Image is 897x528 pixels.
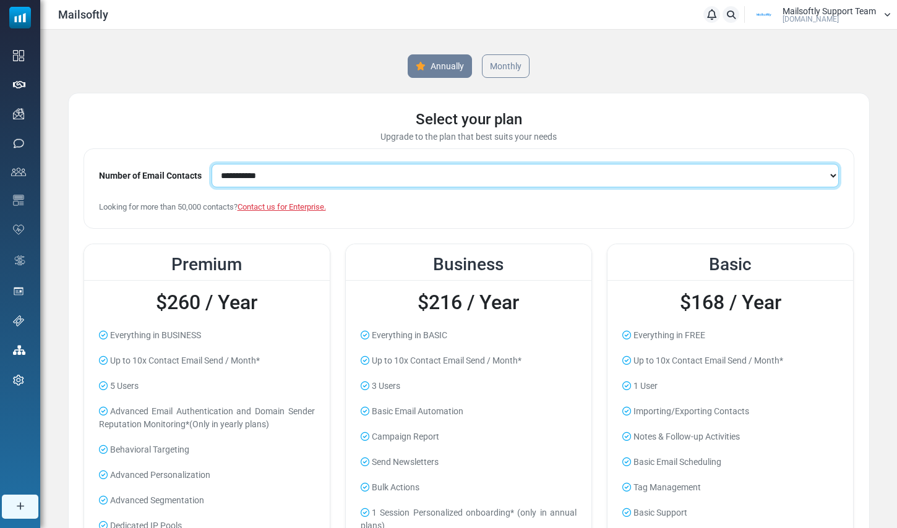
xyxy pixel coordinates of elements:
[356,375,582,398] li: 3 Users
[99,202,326,211] span: Looking for more than 50,000 contacts?
[617,501,843,524] li: Basic Support
[99,169,202,182] label: Number of Email Contacts
[13,253,27,268] img: workflow.svg
[13,375,24,386] img: settings-icon.svg
[617,476,843,499] li: Tag Management
[433,254,504,275] span: Business
[58,6,108,23] span: Mailsoftly
[617,451,843,474] li: Basic Email Scheduling
[94,438,320,461] li: Behavioral Targeting
[13,50,24,61] img: dashboard-icon.svg
[783,7,876,15] span: Mailsoftly Support Team
[13,195,24,206] img: email-templates-icon.svg
[238,202,326,211] a: Contact us for Enterprise.
[94,489,320,512] li: Advanced Segmentation
[749,6,891,24] a: User Logo Mailsoftly Support Team [DOMAIN_NAME]
[408,54,472,78] a: Annually
[617,324,843,347] li: Everything in FREE
[356,324,582,347] li: Everything in BASIC
[617,400,843,423] li: Importing/Exporting Contacts
[356,349,582,372] li: Up to 10x Contact Email Send / Month*
[171,254,242,275] span: Premium
[356,476,582,499] li: Bulk Actions
[13,108,24,119] img: campaigns-icon.png
[356,291,582,314] h2: $216 / Year
[13,286,24,297] img: landing_pages.svg
[13,224,24,234] img: domain-health-icon.svg
[9,7,31,28] img: mailsoftly_icon_blue_white.svg
[617,349,843,372] li: Up to 10x Contact Email Send / Month*
[783,15,839,23] span: [DOMAIN_NAME]
[356,425,582,448] li: Campaign Report
[709,254,752,275] span: Basic
[84,130,854,143] div: Upgrade to the plan that best suits your needs
[84,108,854,130] div: Select your plan
[94,464,320,487] li: Advanced Personalization
[13,138,24,149] img: sms-icon.png
[356,451,582,474] li: Send Newsletters
[482,54,530,78] a: Monthly
[94,375,320,398] li: 5 Users
[617,425,843,448] li: Notes & Follow-up Activities
[617,375,843,398] li: 1 User
[94,291,320,314] h2: $260 / Year
[11,168,26,176] img: contacts-icon.svg
[94,400,320,436] li: Advanced Email Authentication and Domain Sender Reputation Monitoring*(Only in yearly plans)
[94,324,320,347] li: Everything in BUSINESS
[13,315,24,326] img: support-icon.svg
[617,291,843,314] h2: $168 / Year
[356,400,582,423] li: Basic Email Automation
[94,349,320,372] li: Up to 10x Contact Email Send / Month*
[749,6,779,24] img: User Logo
